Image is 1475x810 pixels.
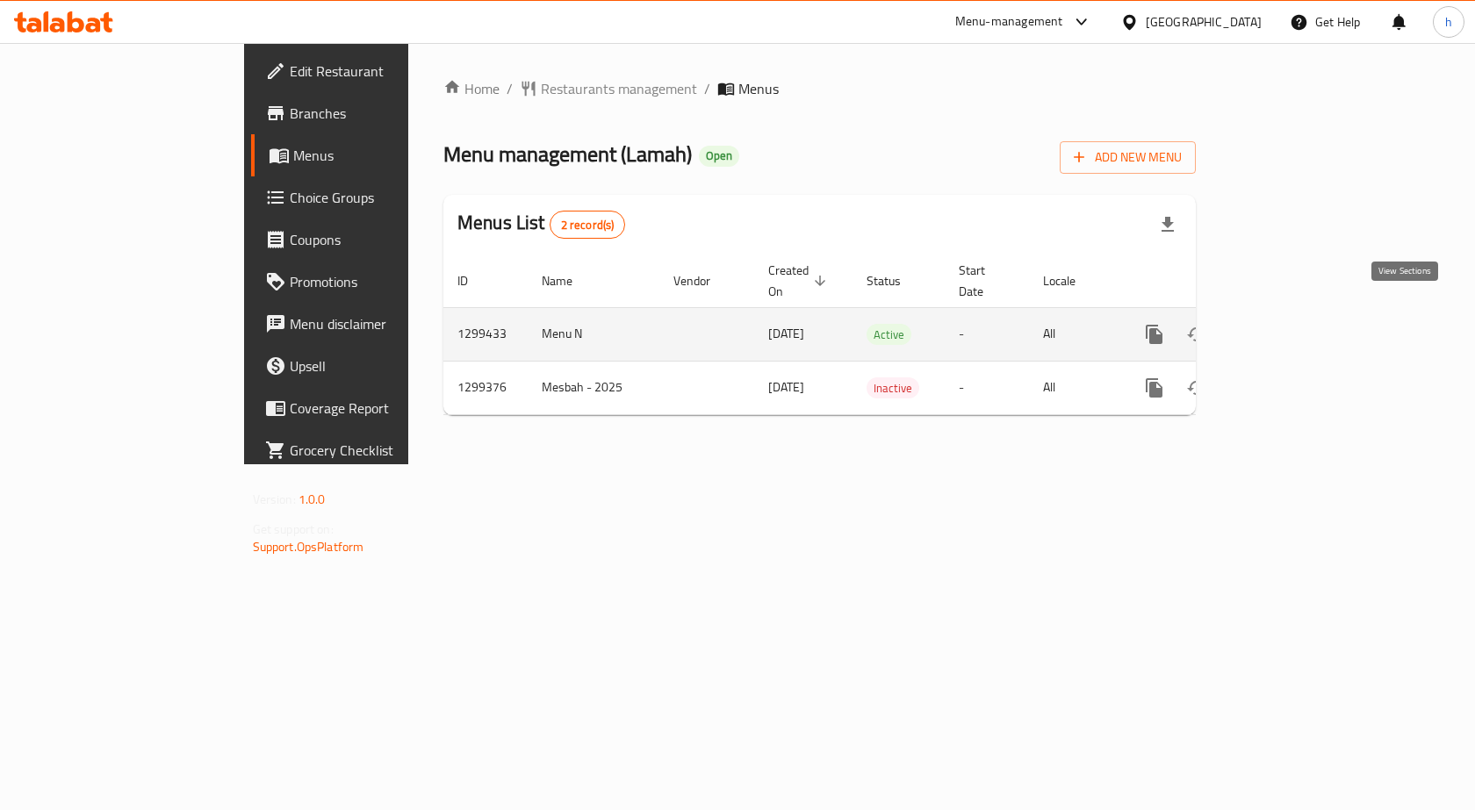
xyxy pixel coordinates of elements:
[1029,307,1119,361] td: All
[253,488,296,511] span: Version:
[251,219,491,261] a: Coupons
[768,322,804,345] span: [DATE]
[550,211,626,239] div: Total records count
[251,50,491,92] a: Edit Restaurant
[1133,367,1176,409] button: more
[290,398,477,419] span: Coverage Report
[768,260,831,302] span: Created On
[290,103,477,124] span: Branches
[699,148,739,163] span: Open
[290,355,477,376] span: Upsell
[290,187,477,208] span: Choice Groups
[738,78,779,99] span: Menus
[443,134,692,174] span: Menu management ( Lamah )
[520,78,697,99] a: Restaurants management
[251,303,491,345] a: Menu disclaimer
[704,78,710,99] li: /
[867,324,911,345] div: Active
[1133,313,1176,355] button: more
[1445,12,1452,32] span: h
[251,134,491,176] a: Menus
[251,429,491,471] a: Grocery Checklist
[1146,12,1262,32] div: [GEOGRAPHIC_DATA]
[253,518,334,541] span: Get support on:
[290,313,477,334] span: Menu disclaimer
[1074,147,1182,168] span: Add New Menu
[290,229,477,250] span: Coupons
[945,361,1029,414] td: -
[251,261,491,303] a: Promotions
[955,11,1063,32] div: Menu-management
[1119,254,1316,308] th: Actions
[251,176,491,219] a: Choice Groups
[293,145,477,166] span: Menus
[457,270,491,291] span: ID
[867,378,919,398] span: Inactive
[1043,270,1098,291] span: Locale
[443,254,1316,415] table: enhanced table
[443,78,1196,99] nav: breadcrumb
[959,260,1008,302] span: Start Date
[299,488,326,511] span: 1.0.0
[290,61,477,82] span: Edit Restaurant
[290,271,477,292] span: Promotions
[699,146,739,167] div: Open
[457,210,625,239] h2: Menus List
[945,307,1029,361] td: -
[1176,367,1218,409] button: Change Status
[290,440,477,461] span: Grocery Checklist
[768,376,804,398] span: [DATE]
[253,535,364,558] a: Support.OpsPlatform
[1147,204,1189,246] div: Export file
[867,325,911,345] span: Active
[867,270,924,291] span: Status
[251,92,491,134] a: Branches
[541,78,697,99] span: Restaurants management
[251,345,491,387] a: Upsell
[251,387,491,429] a: Coverage Report
[673,270,733,291] span: Vendor
[1029,361,1119,414] td: All
[550,217,625,233] span: 2 record(s)
[1060,141,1196,174] button: Add New Menu
[528,307,659,361] td: Menu N
[542,270,595,291] span: Name
[528,361,659,414] td: Mesbah - 2025
[507,78,513,99] li: /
